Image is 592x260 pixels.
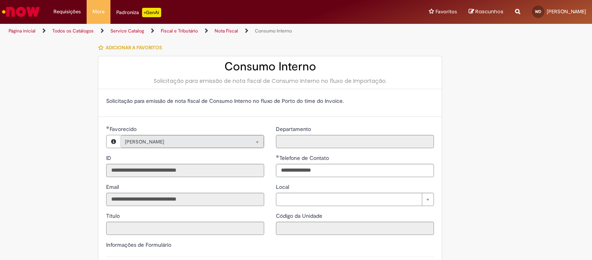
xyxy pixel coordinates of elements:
[469,8,503,16] a: Rascunhos
[53,8,81,16] span: Requisições
[276,126,313,133] span: Somente leitura - Departamento
[547,8,586,15] span: [PERSON_NAME]
[6,24,389,38] ul: Trilhas de página
[106,60,434,73] h2: Consumo Interno
[215,28,238,34] a: Nota Fiscal
[1,4,41,20] img: ServiceNow
[535,9,541,14] span: WD
[106,212,121,220] label: Somente leitura - Título
[106,126,110,129] span: Obrigatório Preenchido
[106,45,162,51] span: Adicionar a Favoritos
[106,183,121,191] label: Somente leitura - Email
[92,8,105,16] span: More
[106,154,113,162] label: Somente leitura - ID
[279,154,331,161] span: Telefone de Contato
[106,183,121,190] span: Somente leitura - Email
[276,135,434,148] input: Departamento
[106,77,434,85] div: Solicitação para emissão de nota fiscal de Consumo Interno no fluxo de Importação.
[106,97,434,105] p: Solicitação para emissão de nota fiscal de Consumo Interno no fluxo de Porto do time do Invoice.
[106,222,264,235] input: Título
[107,135,121,148] button: Favorecido, Visualizar este registro WENDEL DOUGLAS
[276,183,291,190] span: Local
[52,28,94,34] a: Todos os Catálogos
[142,8,161,17] p: +GenAi
[276,164,434,177] input: Telefone de Contato
[125,136,244,148] span: [PERSON_NAME]
[276,193,434,206] a: Limpar campo Local
[276,155,279,158] span: Obrigatório Preenchido
[110,126,138,133] span: Necessários - Favorecido
[106,193,264,206] input: Email
[116,8,161,17] div: Padroniza
[106,154,113,161] span: Somente leitura - ID
[255,28,292,34] a: Consumo Interno
[9,28,36,34] a: Página inicial
[106,164,264,177] input: ID
[106,125,138,133] label: Somente leitura - Necessários - Favorecido
[276,222,434,235] input: Código da Unidade
[276,212,324,220] label: Somente leitura - Código da Unidade
[475,8,503,15] span: Rascunhos
[98,39,166,56] button: Adicionar a Favoritos
[161,28,198,34] a: Fiscal e Tributário
[276,125,313,133] label: Somente leitura - Departamento
[106,241,171,248] label: Informações de Formulário
[121,135,264,148] a: [PERSON_NAME]Limpar campo Favorecido
[436,8,457,16] span: Favoritos
[110,28,144,34] a: Service Catalog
